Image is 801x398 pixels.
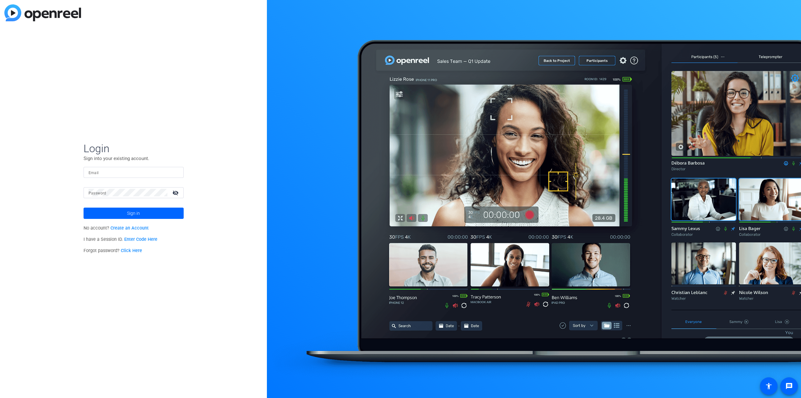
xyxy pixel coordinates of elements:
[89,191,106,195] mat-label: Password
[110,225,149,231] a: Create an Account
[84,225,149,231] span: No account?
[84,248,142,253] span: Forgot password?
[89,171,99,175] mat-label: Email
[84,237,158,242] span: I have a Session ID.
[121,248,142,253] a: Click Here
[169,188,184,197] mat-icon: visibility_off
[765,382,773,390] mat-icon: accessibility
[4,4,81,21] img: blue-gradient.svg
[124,237,157,242] a: Enter Code Here
[84,142,184,155] span: Login
[84,208,184,219] button: Sign in
[84,155,184,162] p: Sign into your existing account.
[785,382,793,390] mat-icon: message
[89,168,179,176] input: Enter Email Address
[127,205,140,221] span: Sign in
